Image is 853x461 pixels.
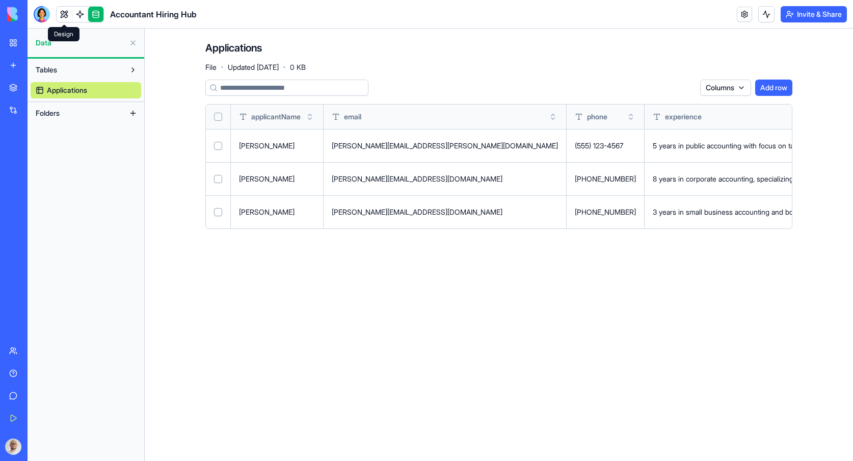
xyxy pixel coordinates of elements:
div: We'll be back online [DATE] [21,157,170,168]
span: Accountant Hiring Hub [110,8,197,20]
span: applicantName [251,112,301,122]
img: logo [20,19,33,36]
button: Invite & Share [781,6,847,22]
button: Columns [700,80,751,96]
div: [PERSON_NAME][EMAIL_ADDRESS][DOMAIN_NAME] [332,207,558,217]
div: [PERSON_NAME][EMAIL_ADDRESS][DOMAIN_NAME] [332,174,558,184]
span: Applications [47,85,87,95]
div: [PHONE_NUMBER] [575,174,636,184]
span: Folders [36,108,60,118]
button: Select all [214,113,222,121]
img: logo [7,7,70,21]
span: · [283,59,286,75]
div: FAQ [15,263,189,281]
button: Tables [31,62,125,78]
button: Select row [214,175,222,183]
span: experience [665,112,702,122]
img: ACg8ocKHBzcgBorBHL69-wXUamlAfqhtvUzLmsUPEoMUX9qgCDIQJkI=s96-c [5,439,21,455]
span: Updated [DATE] [228,62,279,72]
button: Search for help [15,238,189,259]
button: Help [136,318,204,359]
span: · [221,59,224,75]
div: Send us a message [21,146,170,157]
span: Messages [85,344,120,351]
button: Messages [68,318,136,359]
span: email [344,112,361,122]
div: Close [175,16,194,35]
p: How can we help? [20,107,183,124]
div: Tickets [21,209,171,220]
span: Search for help [21,243,83,254]
div: Create a ticket [21,190,183,201]
div: [PHONE_NUMBER] [575,207,636,217]
button: Toggle sort [305,112,315,122]
a: Applications [31,82,141,98]
div: [PERSON_NAME] [239,141,315,151]
span: phone [587,112,607,122]
div: Tickets [15,205,189,224]
button: Folders [31,105,125,121]
img: Profile image for Michal [119,16,140,37]
button: Select row [214,208,222,216]
span: Home [22,344,45,351]
div: [PERSON_NAME] [239,174,315,184]
div: [PERSON_NAME][EMAIL_ADDRESS][PERSON_NAME][DOMAIN_NAME] [332,141,558,151]
button: Toggle sort [626,112,636,122]
img: Profile image for Shelly [139,16,159,37]
div: (555) 123-4567 [575,141,636,151]
div: FAQ [21,267,171,277]
button: Toggle sort [548,112,558,122]
button: Add row [755,80,792,96]
p: Hi [PERSON_NAME] 👋 [20,72,183,107]
div: Design [48,27,79,41]
button: Select row [214,142,222,150]
h4: Applications [205,41,262,55]
span: File [205,62,217,72]
span: Data [36,38,125,48]
div: Send us a messageWe'll be back online [DATE] [10,138,194,176]
span: 0 KB [290,62,306,72]
span: Help [162,344,178,351]
span: Tables [36,65,57,75]
div: [PERSON_NAME] [239,207,315,217]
